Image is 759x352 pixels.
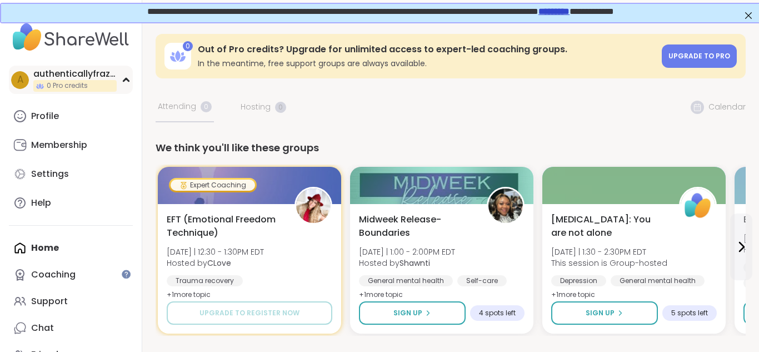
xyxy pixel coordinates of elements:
span: This session is Group-hosted [551,257,667,269]
div: Self-care [457,275,507,286]
button: Sign Up [359,301,466,325]
a: Upgrade to Pro [662,44,737,68]
div: General mental health [611,275,705,286]
span: [MEDICAL_DATA]: You are not alone [551,213,667,240]
h3: Out of Pro credits? Upgrade for unlimited access to expert-led coaching groups. [198,43,655,56]
span: Midweek Release-Boundaries [359,213,475,240]
div: Coaching [31,269,76,281]
span: 5 spots left [671,309,708,318]
img: ShareWell [681,189,715,223]
div: Support [31,295,68,308]
span: 0 Pro credits [47,81,88,91]
div: General mental health [359,275,453,286]
div: Depression [551,275,606,286]
img: CLove [296,189,331,223]
div: Membership [31,139,87,151]
div: authenticallyfrazier [33,68,117,80]
div: Trauma recovery [167,275,243,286]
a: Help [9,190,133,216]
div: We think you'll like these groups [156,140,746,156]
span: 4 spots left [479,309,516,318]
span: Upgrade to register now [199,308,299,318]
span: Sign Up [393,308,422,318]
img: ShareWell Nav Logo [9,18,133,57]
div: Expert Coaching [171,180,255,191]
div: Settings [31,168,69,180]
img: Shawnti [488,189,523,223]
span: [DATE] | 12:30 - 1:30PM EDT [167,246,264,257]
span: Hosted by [167,257,264,269]
span: [DATE] | 1:30 - 2:30PM EDT [551,246,667,257]
button: Sign Up [551,301,658,325]
span: EFT (Emotional Freedom Technique) [167,213,282,240]
span: Upgrade to Pro [668,51,730,61]
iframe: Spotlight [122,270,131,279]
a: Chat [9,315,133,341]
a: Settings [9,161,133,187]
div: Profile [31,110,59,122]
div: Chat [31,322,54,334]
div: 0 [183,41,193,51]
a: Support [9,288,133,315]
span: Sign Up [586,308,615,318]
button: Upgrade to register now [167,301,332,325]
span: Hosted by [359,257,455,269]
b: Shawnti [400,257,430,269]
a: Profile [9,103,133,130]
h3: In the meantime, free support groups are always available. [198,58,655,69]
span: a [17,73,23,87]
a: Coaching [9,261,133,288]
span: [DATE] | 1:00 - 2:00PM EDT [359,246,455,257]
a: Membership [9,132,133,158]
b: CLove [207,257,231,269]
div: Help [31,197,51,209]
